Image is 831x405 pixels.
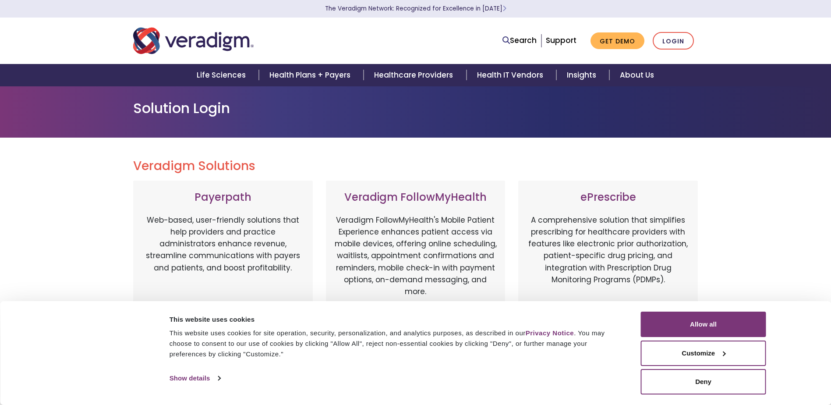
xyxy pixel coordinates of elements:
h3: Veradigm FollowMyHealth [335,191,497,204]
a: Privacy Notice [526,329,574,337]
a: Login [653,32,694,50]
h1: Solution Login [133,100,698,117]
a: Health Plans + Payers [259,64,364,86]
a: Insights [556,64,609,86]
button: Allow all [641,312,766,337]
div: This website uses cookies for site operation, security, personalization, and analytics purposes, ... [170,328,621,359]
img: Veradigm logo [133,26,254,55]
span: Learn More [502,4,506,13]
a: About Us [609,64,665,86]
a: Life Sciences [186,64,259,86]
a: Health IT Vendors [467,64,556,86]
button: Customize [641,341,766,366]
a: The Veradigm Network: Recognized for Excellence in [DATE]Learn More [325,4,506,13]
div: This website uses cookies [170,314,621,325]
a: Show details [170,372,220,385]
p: A comprehensive solution that simplifies prescribing for healthcare providers with features like ... [527,214,689,306]
h2: Veradigm Solutions [133,159,698,174]
button: Deny [641,369,766,394]
h3: Payerpath [142,191,304,204]
p: Veradigm FollowMyHealth's Mobile Patient Experience enhances patient access via mobile devices, o... [335,214,497,298]
h3: ePrescribe [527,191,689,204]
a: Search [502,35,537,46]
a: Get Demo [591,32,644,50]
p: Web-based, user-friendly solutions that help providers and practice administrators enhance revenu... [142,214,304,306]
a: Healthcare Providers [364,64,466,86]
a: Support [546,35,576,46]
